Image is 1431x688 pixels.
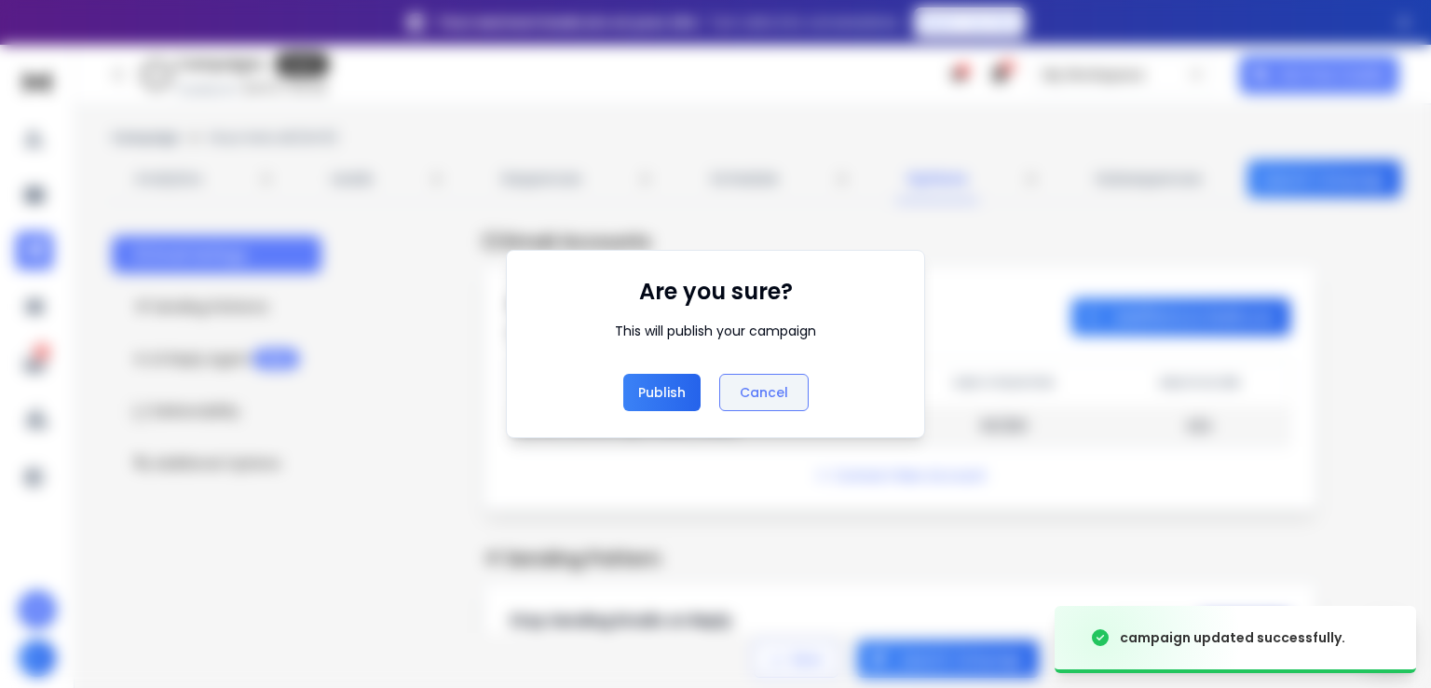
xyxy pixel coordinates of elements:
button: Publish [623,374,701,411]
h1: Are you sure? [639,277,793,307]
div: campaign updated successfully. [1120,628,1345,647]
button: Cancel [719,374,809,411]
div: This will publish your campaign [615,322,816,340]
